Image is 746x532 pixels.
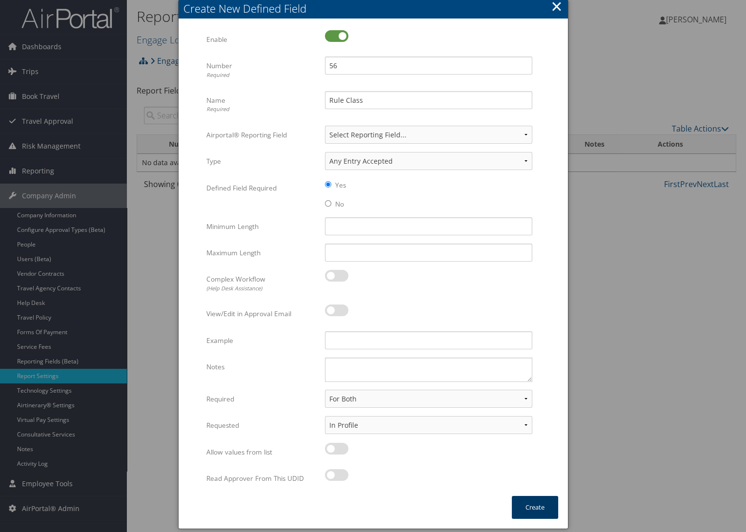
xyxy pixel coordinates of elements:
label: Maximum Length [206,244,317,262]
label: Notes [206,358,317,376]
label: Read Approver From This UDID [206,469,317,488]
label: View/Edit in Approval Email [206,304,317,323]
label: No [335,199,344,209]
label: Allow values from list [206,443,317,461]
label: Type [206,152,317,171]
label: Airportal® Reporting Field [206,126,317,144]
div: Create New Defined Field [183,1,568,16]
label: Name [206,91,317,118]
div: (Help Desk Assistance) [206,285,317,293]
label: Minimum Length [206,217,317,236]
label: Yes [335,180,346,190]
label: Defined Field Required [206,179,317,197]
div: Required [206,71,317,79]
label: Requested [206,416,317,435]
button: Create [512,496,558,519]
label: Required [206,390,317,408]
label: Example [206,331,317,350]
div: Required [206,105,317,114]
label: Enable [206,30,317,49]
label: Number [206,57,317,83]
label: Complex Workflow [206,270,317,297]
